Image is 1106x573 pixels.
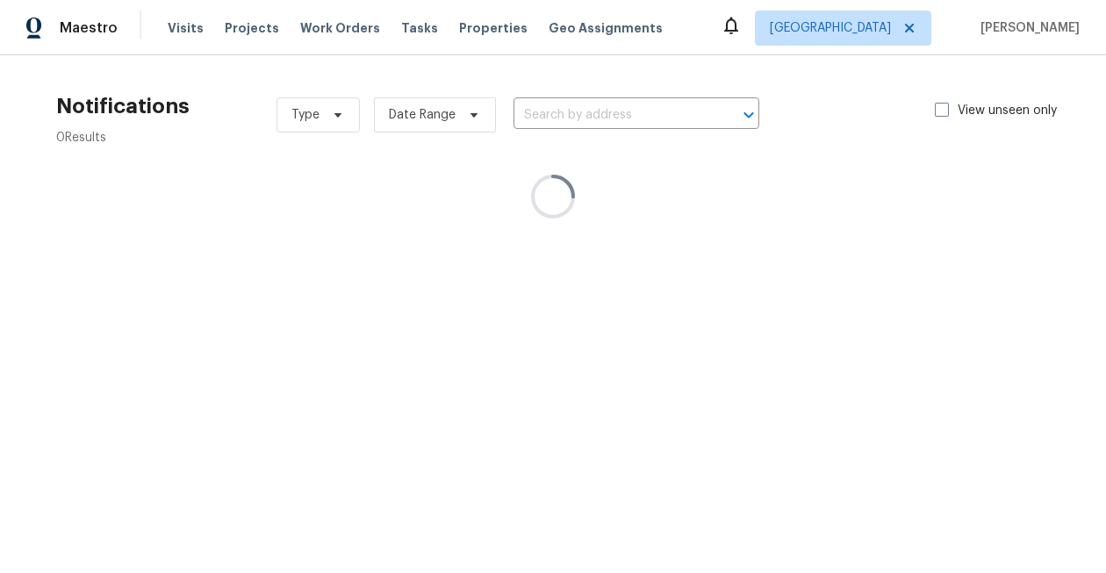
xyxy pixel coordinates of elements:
[56,129,190,147] div: 0 Results
[291,106,320,124] span: Type
[60,19,118,37] span: Maestro
[300,19,380,37] span: Work Orders
[225,19,279,37] span: Projects
[549,19,663,37] span: Geo Assignments
[736,103,761,127] button: Open
[168,19,204,37] span: Visits
[459,19,528,37] span: Properties
[56,97,190,115] h2: Notifications
[935,102,1078,119] label: View unseen only
[973,19,1080,37] span: [PERSON_NAME]
[513,102,710,129] input: Search by address
[401,22,438,34] span: Tasks
[389,106,456,124] span: Date Range
[770,19,891,37] span: [GEOGRAPHIC_DATA]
